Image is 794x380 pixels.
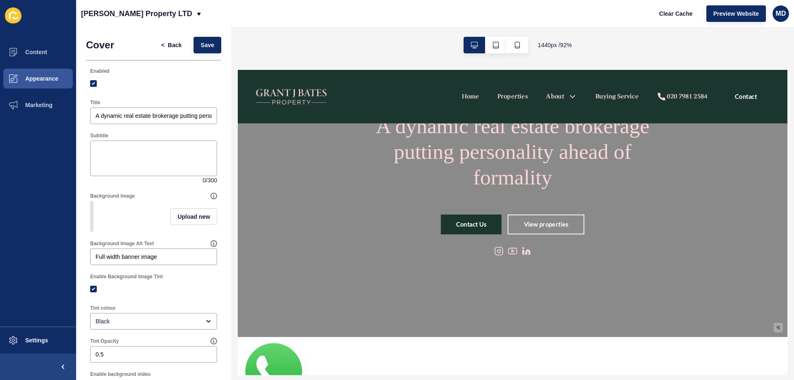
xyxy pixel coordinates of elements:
[194,37,221,53] button: Save
[90,193,135,199] label: Background Image
[706,5,766,22] button: Preview Website
[538,41,572,49] span: 1440 px / 92 %
[387,24,434,34] a: Buying Service
[206,176,208,184] span: /
[292,157,375,178] a: View properties
[522,19,579,39] a: Contact
[334,24,354,34] a: About
[208,176,217,184] span: 300
[659,10,693,18] span: Clear Cache
[243,24,262,34] a: Home
[17,4,99,54] img: Company logo
[454,24,509,34] a: 020 7981 2584
[125,47,470,130] h1: A dynamic real estate brokerage putting personality ahead of formality
[90,99,100,106] label: Title
[81,3,192,24] p: [PERSON_NAME] Property LTD
[90,273,163,280] label: Enable Background Image Tint
[90,240,154,247] label: Background Image Alt Text
[90,313,217,330] div: open menu
[161,41,165,49] span: <
[203,176,206,184] span: 0
[3,247,592,284] div: Scroll
[168,41,182,49] span: Back
[220,157,286,178] a: Contact Us
[465,24,509,34] div: 020 7981 2584
[652,5,700,22] button: Clear Cache
[90,132,108,139] label: Subtitle
[154,37,189,53] button: <Back
[90,68,110,74] label: Enabled
[177,213,210,221] span: Upload new
[713,10,759,18] span: Preview Website
[201,41,214,49] span: Save
[90,305,116,311] label: Tint colour
[776,10,786,18] span: MD
[90,338,119,344] label: Tint Opacity
[86,39,114,51] h1: Cover
[170,208,217,225] button: Upload new
[281,24,314,34] a: Properties
[90,371,151,378] label: Enable background video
